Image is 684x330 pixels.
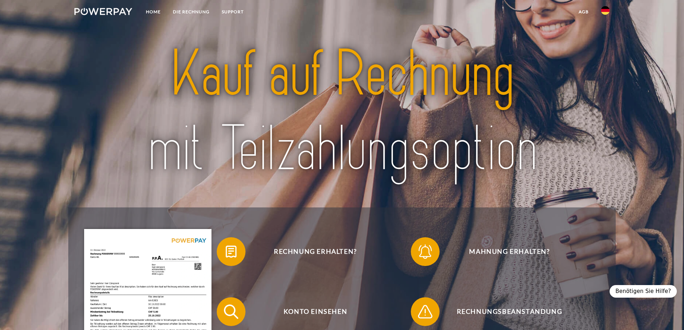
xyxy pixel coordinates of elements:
img: qb_bill.svg [222,243,240,261]
img: qb_warning.svg [416,303,434,321]
a: DIE RECHNUNG [167,5,216,18]
button: Rechnungsbeanstandung [411,297,598,326]
span: Mahnung erhalten? [421,237,597,266]
a: agb [573,5,595,18]
button: Rechnung erhalten? [217,237,404,266]
img: qb_search.svg [222,303,240,321]
button: Mahnung erhalten? [411,237,598,266]
a: Home [140,5,167,18]
img: de [601,6,610,15]
img: qb_bell.svg [416,243,434,261]
div: Benötigen Sie Hilfe? [610,285,677,298]
span: Konto einsehen [227,297,403,326]
img: title-powerpay_de.svg [101,33,583,190]
span: Rechnungsbeanstandung [421,297,597,326]
button: Konto einsehen [217,297,404,326]
span: Rechnung erhalten? [227,237,403,266]
img: logo-powerpay-white.svg [74,8,132,15]
a: SUPPORT [216,5,250,18]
